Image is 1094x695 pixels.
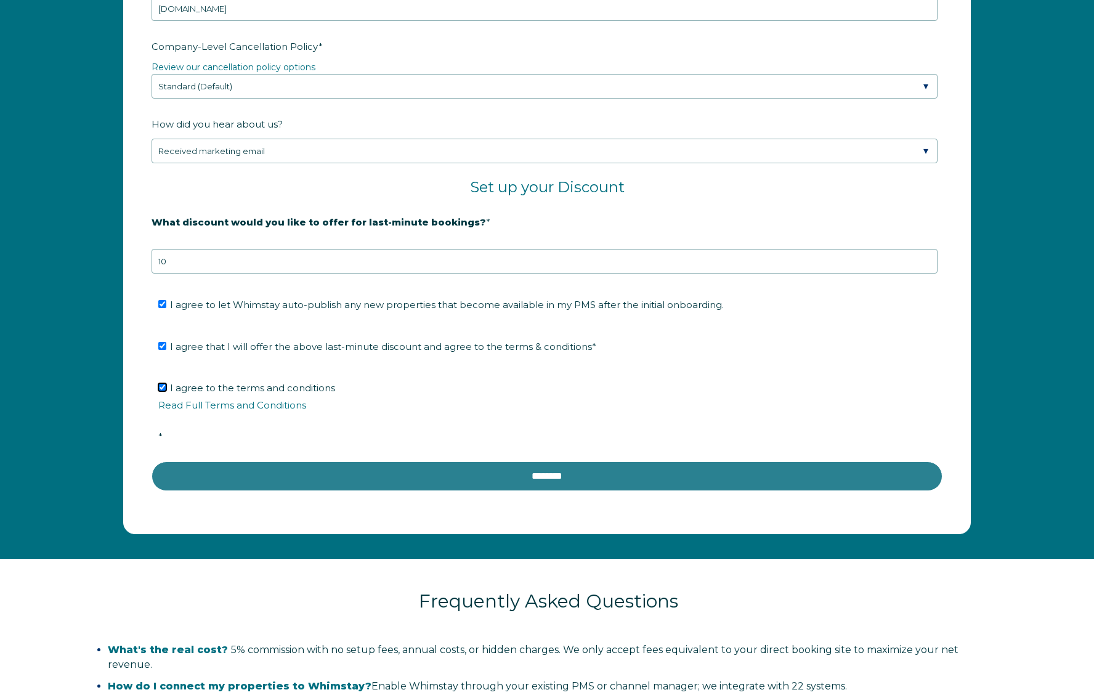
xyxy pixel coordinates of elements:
input: I agree to let Whimstay auto-publish any new properties that become available in my PMS after the... [158,300,166,308]
span: I agree to let Whimstay auto-publish any new properties that become available in my PMS after the... [170,299,724,311]
strong: How do I connect my properties to Whimstay? [108,680,371,692]
input: I agree that I will offer the above last-minute discount and agree to the terms & conditions* [158,342,166,350]
span: What's the real cost? [108,644,228,656]
span: I agree to the terms and conditions [158,382,944,442]
input: I agree to the terms and conditionsRead Full Terms and Conditions* [158,383,166,391]
span: Set up your Discount [470,178,625,196]
strong: What discount would you like to offer for last-minute bookings? [152,216,486,228]
a: Read Full Terms and Conditions [158,399,306,411]
span: Enable Whimstay through your existing PMS or channel manager; we integrate with 22 systems. [108,680,847,692]
strong: 20% is recommended, minimum of 10% [152,237,344,248]
span: I agree that I will offer the above last-minute discount and agree to the terms & conditions [170,341,596,352]
span: 5% commission with no setup fees, annual costs, or hidden charges. We only accept fees equivalent... [108,644,958,670]
span: How did you hear about us? [152,115,283,134]
a: Review our cancellation policy options [152,62,315,73]
span: Frequently Asked Questions [419,590,678,612]
span: Company-Level Cancellation Policy [152,37,318,56]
